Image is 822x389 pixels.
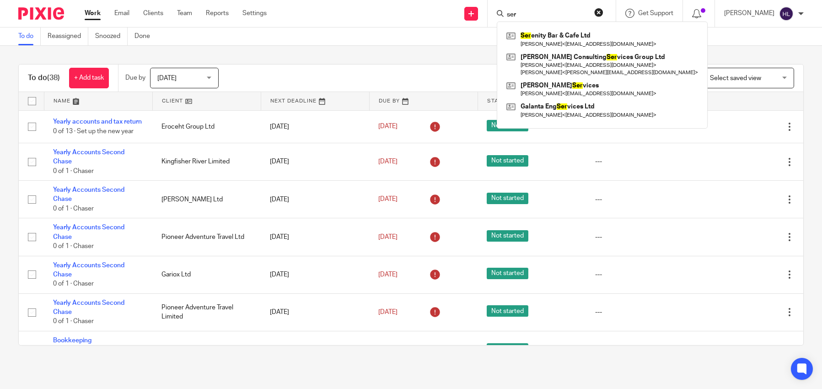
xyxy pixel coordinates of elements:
span: Get Support [638,10,673,16]
img: Pixie [18,7,64,20]
a: Work [85,9,101,18]
td: [DATE] [261,143,369,180]
span: 0 of 1 · Chaser [53,319,94,325]
span: 0 of 13 · Set up the new year [53,128,134,135]
span: Not started [487,343,528,355]
a: Yearly Accounts Second Chase [53,300,124,315]
td: The Wine Tap Van Ltd [152,331,261,368]
span: [DATE] [378,234,398,240]
a: Reassigned [48,27,88,45]
h1: To do [28,73,60,83]
span: Not started [487,305,528,317]
span: 0 of 1 · Chaser [53,168,94,174]
span: [DATE] [378,196,398,203]
td: [DATE] [261,293,369,331]
div: --- [595,270,686,279]
a: To do [18,27,41,45]
a: Yearly Accounts Second Chase [53,187,124,202]
span: Not started [487,155,528,167]
a: Email [114,9,129,18]
span: [DATE] [378,158,398,165]
span: 0 of 1 · Chaser [53,281,94,287]
td: [DATE] [261,110,369,143]
span: [DATE] [157,75,177,81]
a: Yearly Accounts Second Chase [53,224,124,240]
input: Search [506,11,588,19]
a: + Add task [69,68,109,88]
td: [DATE] [261,331,369,368]
a: Yearly Accounts Second Chase [53,149,124,165]
a: Bookkeeping [53,337,91,344]
span: 0 of 1 · Chaser [53,205,94,212]
td: [PERSON_NAME] Ltd [152,181,261,218]
img: svg%3E [779,6,794,21]
td: Gariox Ltd [152,256,261,293]
span: [DATE] [378,124,398,130]
a: Reports [206,9,229,18]
a: Yearly Accounts Second Chase [53,262,124,278]
div: --- [595,308,686,317]
div: --- [595,232,686,242]
a: Team [177,9,192,18]
span: [DATE] [378,309,398,315]
td: Pioneer Adventure Travel Limited [152,293,261,331]
span: 0 of 1 · Chaser [53,243,94,249]
span: Not started [487,193,528,204]
td: [DATE] [261,181,369,218]
a: Snoozed [95,27,128,45]
span: Select saved view [710,75,761,81]
p: Due by [125,73,145,82]
a: Clients [143,9,163,18]
span: Not started [487,120,528,131]
td: Kingfisher River Limited [152,143,261,180]
a: Settings [242,9,267,18]
p: [PERSON_NAME] [724,9,774,18]
td: Eroceht Group Ltd [152,110,261,143]
a: Done [134,27,157,45]
span: (38) [47,74,60,81]
a: Yearly accounts and tax return [53,119,142,125]
span: [DATE] [378,271,398,278]
button: Clear [594,8,603,17]
td: Pioneer Adventure Travel Ltd [152,218,261,256]
span: Not started [487,230,528,242]
td: [DATE] [261,256,369,293]
div: --- [595,157,686,166]
td: [DATE] [261,218,369,256]
div: --- [595,195,686,204]
span: Not started [487,268,528,279]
